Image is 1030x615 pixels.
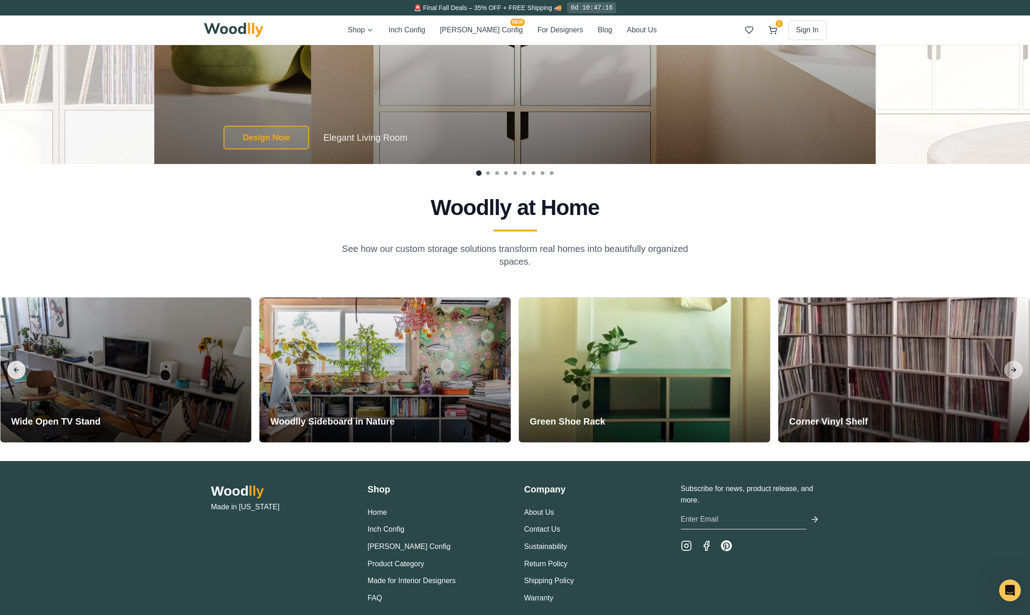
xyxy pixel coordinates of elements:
div: 0d 10:47:16 [567,2,616,13]
p: How can we help? [18,80,164,96]
p: Elegant Living Room [324,131,408,144]
a: Facebook [701,540,712,551]
span: Messages [121,307,152,313]
span: 🚨 Final Fall Deals – 35% OFF + FREE Shipping 🚚 [414,4,562,11]
h3: Company [524,483,663,496]
button: About Us [627,24,657,36]
button: Sign In [788,20,827,40]
h2: Woodlly at Home [208,197,823,219]
p: Subscribe for news, product release, and more. [681,483,819,506]
button: For Designers [538,24,583,36]
p: See how our custom storage solutions transform real homes into beautifully organized spaces. [340,242,690,268]
h3: Wide Open TV Stand [11,415,101,428]
a: Shipping Policy [524,577,574,584]
a: Product Category [368,560,425,568]
a: Contact Us [524,525,560,533]
img: Profile image for Anna [18,15,36,33]
input: Enter Email [681,510,807,529]
a: Instagram [681,540,692,551]
button: Inch Config [388,24,425,36]
a: About Us [524,508,554,516]
span: 1 [776,20,783,27]
p: Hi there 👋 [18,65,164,80]
button: 1 [765,22,781,38]
span: lly [249,483,264,498]
a: Sustainability [524,543,567,550]
div: Chat with us [9,107,173,132]
span: NEW [510,19,524,26]
a: Return Policy [524,560,568,568]
a: Home [368,508,387,516]
h2: Wood [211,483,350,499]
button: Shop [348,24,374,36]
h3: Woodlly Sideboard in Nature [270,415,395,428]
a: FAQ [368,594,382,602]
button: Design Now [223,126,309,149]
button: Blog [598,24,612,36]
h3: Shop [368,483,506,496]
a: Warranty [524,594,553,602]
div: Chat with us [19,115,152,124]
span: Home [35,307,56,313]
div: Close [157,15,173,31]
h3: Green Shoe Rack [530,415,605,428]
iframe: Intercom live chat [999,579,1021,601]
button: Messages [91,284,182,321]
p: Made in [US_STATE] [211,501,350,513]
button: [PERSON_NAME] ConfigNEW [440,24,523,36]
button: Inch Config [368,523,405,535]
a: Made for Interior Designers [368,577,456,584]
img: Woodlly [204,23,264,37]
h3: Corner Vinyl Shelf [789,415,868,428]
a: Pinterest [721,540,732,551]
button: [PERSON_NAME] Config [368,541,451,553]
